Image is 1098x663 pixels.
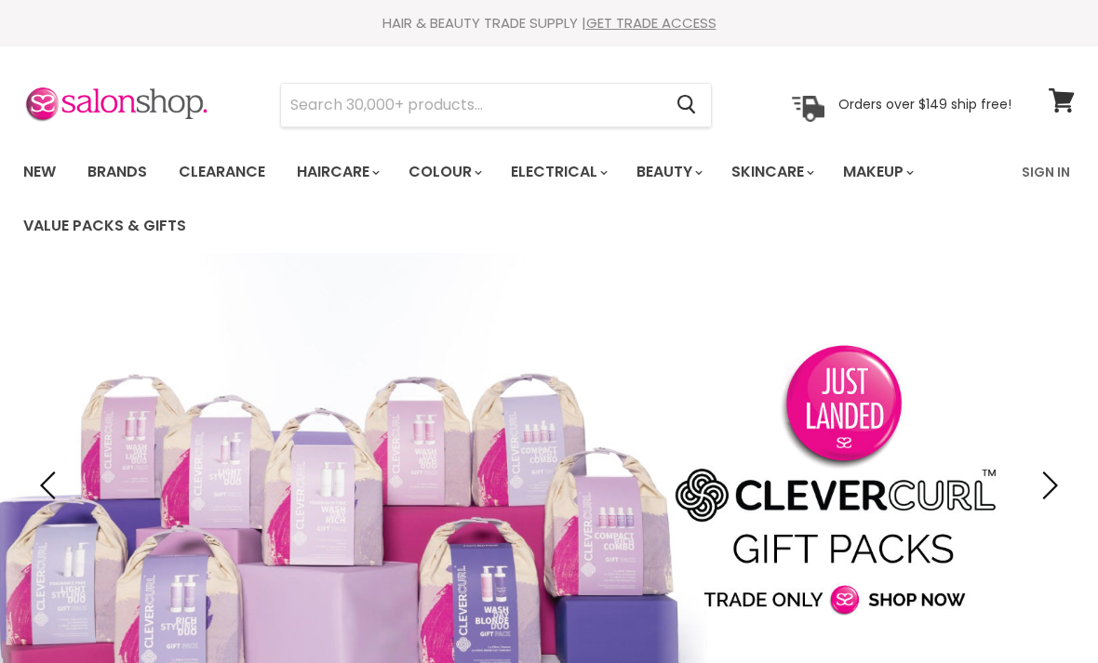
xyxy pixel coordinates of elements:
a: Colour [395,152,493,192]
ul: Main menu [9,145,1011,253]
input: Search [281,84,662,126]
a: Beauty [623,152,714,192]
a: Clearance [165,152,279,192]
p: Orders over $149 ship free! [838,96,1011,113]
button: Next [1028,467,1065,504]
a: Electrical [497,152,619,192]
a: New [9,152,70,192]
a: Brands [74,152,161,192]
form: Product [280,83,712,127]
a: Value Packs & Gifts [9,206,200,245]
a: Makeup [829,152,925,192]
a: Skincare [717,152,825,192]
a: GET TRADE ACCESS [586,13,716,33]
a: Haircare [283,152,391,192]
a: Sign In [1011,152,1081,192]
button: Previous [33,467,70,504]
button: Search [662,84,711,126]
